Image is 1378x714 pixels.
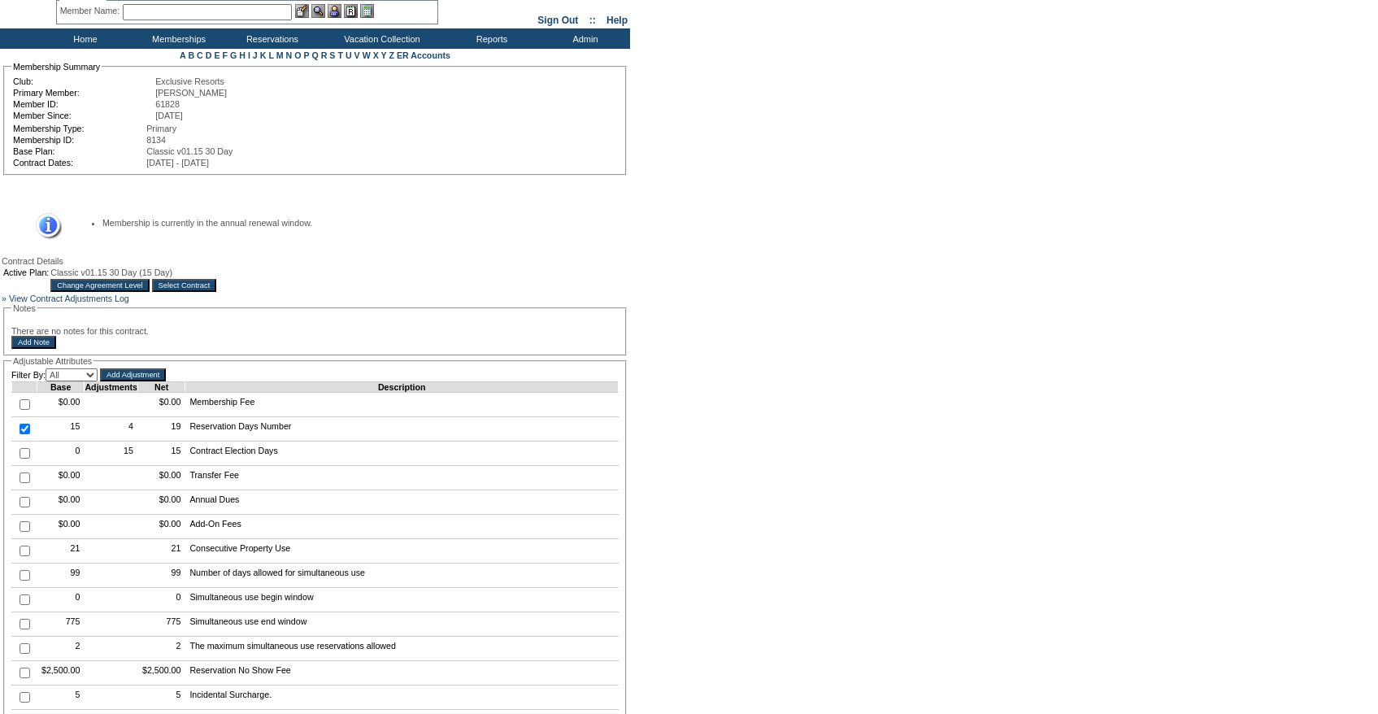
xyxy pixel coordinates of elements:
[311,4,325,18] img: View
[11,356,93,366] legend: Adjustable Attributes
[224,28,317,49] td: Reservations
[268,50,273,60] a: L
[137,661,185,686] td: $2,500.00
[11,62,102,72] legend: Membership Summary
[11,336,56,349] input: Add Note
[146,158,209,168] span: [DATE] - [DATE]
[363,50,371,60] a: W
[185,539,619,564] td: Consecutive Property Use
[11,368,98,381] td: Filter By:
[13,158,145,168] td: Contract Dates:
[137,382,185,393] td: Net
[180,50,185,60] a: A
[37,28,130,49] td: Home
[155,76,224,86] span: Exclusive Resorts
[389,50,394,60] a: Z
[328,4,341,18] img: Impersonate
[3,268,49,277] td: Active Plan:
[185,564,619,588] td: Number of days allowed for simultaneous use
[13,135,145,145] td: Membership ID:
[329,50,335,60] a: S
[13,111,154,120] td: Member Since:
[294,50,301,60] a: O
[11,303,37,313] legend: Notes
[155,111,183,120] span: [DATE]
[37,661,85,686] td: $2,500.00
[137,466,185,490] td: $0.00
[37,515,85,539] td: $0.00
[321,50,328,60] a: R
[344,4,358,18] img: Reservations
[155,99,180,109] span: 61828
[354,50,360,60] a: V
[37,417,85,442] td: 15
[197,50,203,60] a: C
[137,637,185,661] td: 2
[152,279,217,292] input: Select Contract
[155,88,227,98] span: [PERSON_NAME]
[37,564,85,588] td: 99
[137,490,185,515] td: $0.00
[137,417,185,442] td: 19
[130,28,224,49] td: Memberships
[239,50,246,60] a: H
[346,50,352,60] a: U
[185,612,619,637] td: Simultaneous use end window
[13,146,145,156] td: Base Plan:
[337,50,343,60] a: T
[137,539,185,564] td: 21
[537,15,578,26] a: Sign Out
[185,442,619,466] td: Contract Election Days
[185,466,619,490] td: Transfer Fee
[37,612,85,637] td: 775
[185,515,619,539] td: Add-On Fees
[146,146,233,156] span: Classic v01.15 30 Day
[146,124,176,133] span: Primary
[276,50,284,60] a: M
[185,490,619,515] td: Annual Dues
[185,588,619,612] td: Simultaneous use begin window
[37,442,85,466] td: 0
[185,661,619,686] td: Reservation No Show Fee
[37,637,85,661] td: 2
[37,466,85,490] td: $0.00
[260,50,267,60] a: K
[85,417,138,442] td: 4
[13,99,154,109] td: Member ID:
[13,88,154,98] td: Primary Member:
[25,213,62,240] img: Information Message
[222,50,228,60] a: F
[317,28,443,49] td: Vacation Collection
[397,50,450,60] a: ER Accounts
[248,50,250,60] a: I
[137,442,185,466] td: 15
[537,28,630,49] td: Admin
[214,50,220,60] a: E
[50,279,149,292] input: Change Agreement Level
[37,588,85,612] td: 0
[85,382,138,393] td: Adjustments
[13,124,145,133] td: Membership Type:
[137,515,185,539] td: $0.00
[286,50,293,60] a: N
[360,4,374,18] img: b_calculator.gif
[137,564,185,588] td: 99
[606,15,628,26] a: Help
[381,50,387,60] a: Y
[37,539,85,564] td: 21
[137,393,185,417] td: $0.00
[137,588,185,612] td: 0
[443,28,537,49] td: Reports
[2,256,628,266] div: Contract Details
[60,4,123,18] div: Member Name:
[37,382,85,393] td: Base
[373,50,379,60] a: X
[185,393,619,417] td: Membership Fee
[85,442,138,466] td: 15
[230,50,237,60] a: G
[206,50,212,60] a: D
[253,50,258,60] a: J
[188,50,194,60] a: B
[185,417,619,442] td: Reservation Days Number
[589,15,596,26] span: ::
